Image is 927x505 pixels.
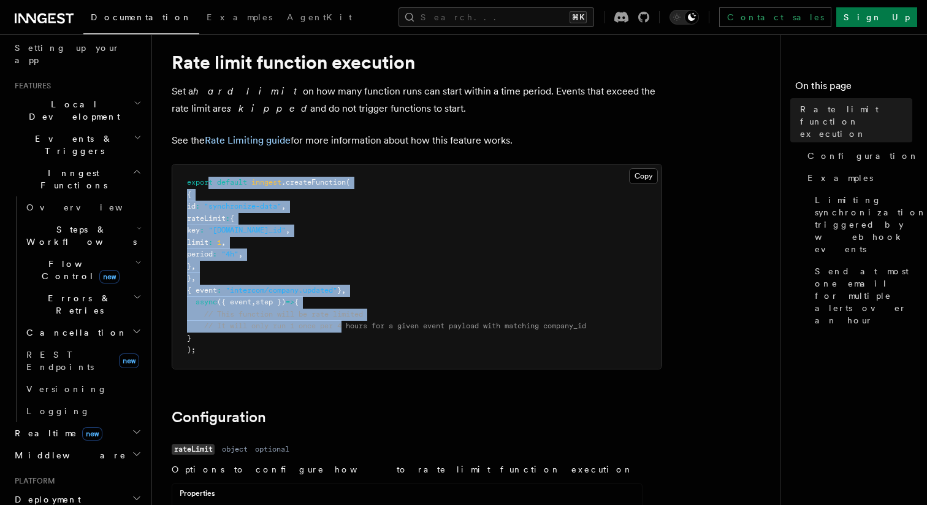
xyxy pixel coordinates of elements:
[187,214,226,223] span: rateLimit
[346,178,350,187] span: (
[200,226,204,234] span: :
[341,286,346,295] span: ,
[187,274,191,282] span: }
[669,10,699,25] button: Toggle dark mode
[217,298,251,306] span: ({ event
[10,162,144,196] button: Inngest Functions
[21,218,144,253] button: Steps & Workflows
[187,190,191,199] span: {
[719,7,831,27] a: Contact sales
[10,93,144,128] button: Local Development
[172,463,643,476] p: Options to configure how to rate limit function execution
[238,250,243,258] span: ,
[281,178,346,187] span: .createFunction
[10,444,144,466] button: Middleware
[187,345,196,354] span: );
[10,133,134,157] span: Events & Triggers
[187,238,208,247] span: limit
[286,298,294,306] span: =>
[199,4,280,33] a: Examples
[15,43,120,65] span: Setting up your app
[21,322,144,344] button: Cancellation
[187,202,196,210] span: id
[810,189,912,260] a: Limiting synchronization triggered by webhook events
[204,310,363,318] span: // This function will be rate limited
[172,409,266,426] a: Configuration
[221,250,238,258] span: "4h"
[119,353,139,368] span: new
[795,79,912,98] h4: On this page
[213,250,217,258] span: :
[795,98,912,145] a: Rate limit function execution
[21,344,144,378] a: REST Endpointsnew
[800,103,912,140] span: Rate limit function execution
[281,202,286,210] span: ,
[208,226,286,234] span: "[DOMAIN_NAME]_id"
[10,476,55,486] span: Platform
[187,334,191,342] span: }
[196,202,200,210] span: :
[807,150,919,162] span: Configuration
[10,427,102,439] span: Realtime
[187,286,217,295] span: { event
[255,444,289,454] dd: optional
[204,322,586,330] span: // It will only run 1 once per 4 hours for a given event payload with matching company_id
[217,178,247,187] span: default
[191,274,196,282] span: ,
[251,178,281,187] span: inngest
[226,214,230,223] span: :
[10,196,144,422] div: Inngest Functions
[208,238,213,247] span: :
[256,298,286,306] span: step })
[629,168,658,184] button: Copy
[172,488,642,504] div: Properties
[815,194,927,255] span: Limiting synchronization triggered by webhook events
[187,250,213,258] span: period
[287,12,352,22] span: AgentKit
[10,167,132,191] span: Inngest Functions
[226,286,337,295] span: "intercom/company.updated"
[21,378,144,400] a: Versioning
[26,350,94,372] span: REST Endpoints
[230,214,234,223] span: {
[221,238,226,247] span: ,
[836,7,917,27] a: Sign Up
[251,298,256,306] span: ,
[286,226,290,234] span: ,
[83,4,199,34] a: Documentation
[207,12,272,22] span: Examples
[570,11,587,23] kbd: ⌘K
[10,37,144,71] a: Setting up your app
[193,85,303,97] em: hard limit
[26,384,107,394] span: Versioning
[810,260,912,331] a: Send at most one email for multiple alerts over an hour
[10,98,134,123] span: Local Development
[217,238,221,247] span: 1
[21,400,144,422] a: Logging
[803,145,912,167] a: Configuration
[21,196,144,218] a: Overview
[294,298,299,306] span: {
[187,226,200,234] span: key
[172,83,662,117] p: Set a on how many function runs can start within a time period. Events that exceed the rate limit...
[204,202,281,210] span: "synchronize-data"
[196,298,217,306] span: async
[172,444,215,455] code: rateLimit
[21,253,144,287] button: Flow Controlnew
[191,262,196,271] span: ,
[21,287,144,322] button: Errors & Retries
[10,422,144,444] button: Realtimenew
[21,223,137,248] span: Steps & Workflows
[99,270,120,283] span: new
[21,258,135,282] span: Flow Control
[807,172,873,184] span: Examples
[217,286,221,295] span: :
[26,406,90,416] span: Logging
[21,292,133,317] span: Errors & Retries
[26,202,153,212] span: Overview
[337,286,341,295] span: }
[205,134,291,146] a: Rate Limiting guide
[222,444,248,454] dd: object
[187,262,191,271] span: }
[399,7,594,27] button: Search...⌘K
